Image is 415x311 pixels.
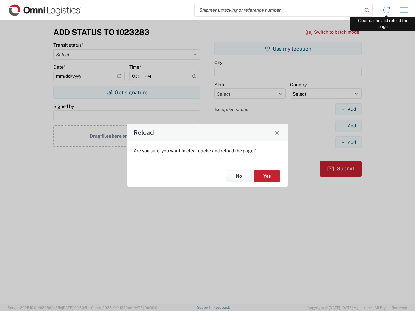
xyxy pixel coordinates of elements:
h4: Reload [134,128,154,137]
button: Close [272,128,281,137]
button: Yes [254,170,280,182]
button: No [226,170,252,182]
input: Shipment, tracking or reference number [195,4,362,16]
p: Are you sure, you want to clear cache and reload the page? [134,148,281,154]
